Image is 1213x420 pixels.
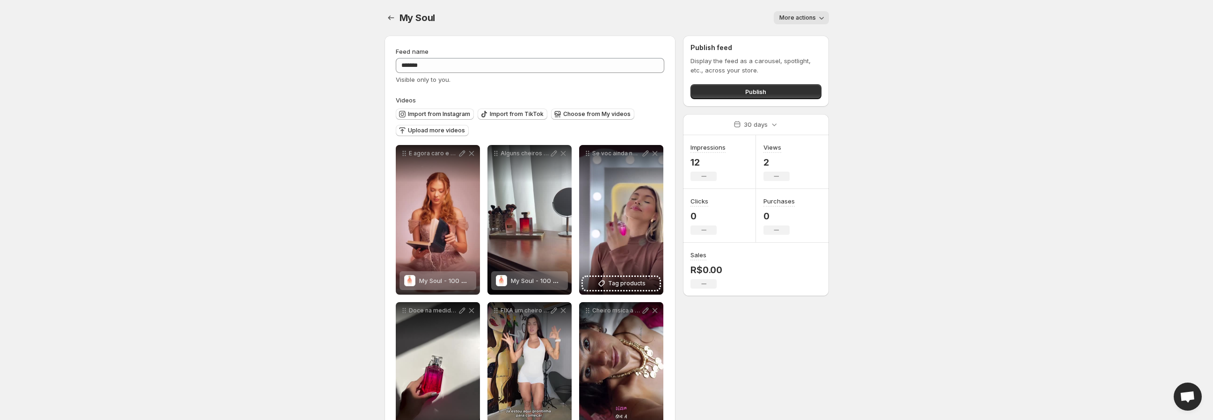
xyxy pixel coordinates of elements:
[690,264,722,275] p: R$0.00
[763,196,795,206] h3: Purchases
[396,48,429,55] span: Feed name
[583,277,660,290] button: Tag products
[745,87,766,96] span: Publish
[579,145,663,295] div: Se voc ainda no conhece o Velvet Seduction da [PERSON_NAME] prepare-se No s perfume presena mistr...
[608,279,646,288] span: Tag products
[763,143,781,152] h3: Views
[774,11,829,24] button: More actions
[478,109,547,120] button: Import from TikTok
[496,275,507,286] img: My Soul - 100 ml - Feminino
[396,125,469,136] button: Upload more videos
[399,12,436,23] span: My Soul
[490,110,544,118] span: Import from TikTok
[690,196,708,206] h3: Clicks
[385,11,398,24] button: Settings
[396,109,474,120] button: Import from Instagram
[1174,383,1202,411] a: Open chat
[419,277,501,284] span: My Soul - 100 ml - Feminino
[592,307,641,314] p: Cheiro msica a combinao perfeita para se tornar inesquecvel Para que voc nunca passe despercebida...
[396,145,480,295] div: E agora caro e gentil leitor o diamante da temporada tem nome e essncia Ela delicada mas marcante...
[690,143,726,152] h3: Impressions
[690,56,821,75] p: Display the feed as a carousel, spotlight, etc., across your store.
[690,210,717,222] p: 0
[487,145,572,295] div: Alguns cheiros tm o poder de fazer a gente voltar no tempo [PERSON_NAME] e My Soul so assim despe...
[501,307,549,314] p: FIXA um cheiro perfeito o dia INTEIRO SOU APX cupom marina10 LINK NA BIO touticosmetics
[404,275,415,286] img: My Soul - 100 ml - Feminino
[396,76,450,83] span: Visible only to you.
[690,250,706,260] h3: Sales
[763,210,795,222] p: 0
[779,14,816,22] span: More actions
[690,157,726,168] p: 12
[690,43,821,52] h2: Publish feed
[744,120,768,129] p: 30 days
[763,157,790,168] p: 2
[690,84,821,99] button: Publish
[409,307,458,314] p: Doce na medida certa poderoso na essncia e delicado no toque Esse perfume da touticosmetics flora...
[396,96,416,104] span: Videos
[409,150,458,157] p: E agora caro e gentil leitor o diamante da temporada tem nome e essncia Ela delicada mas marcante...
[501,150,549,157] p: Alguns cheiros tm o poder de fazer a gente voltar no tempo [PERSON_NAME] e My Soul so assim despe...
[563,110,631,118] span: Choose from My videos
[511,277,592,284] span: My Soul - 100 ml - Feminino
[551,109,634,120] button: Choose from My videos
[408,110,470,118] span: Import from Instagram
[592,150,641,157] p: Se voc ainda no conhece o Velvet Seduction da [PERSON_NAME] prepare-se No s perfume presena mistr...
[408,127,465,134] span: Upload more videos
